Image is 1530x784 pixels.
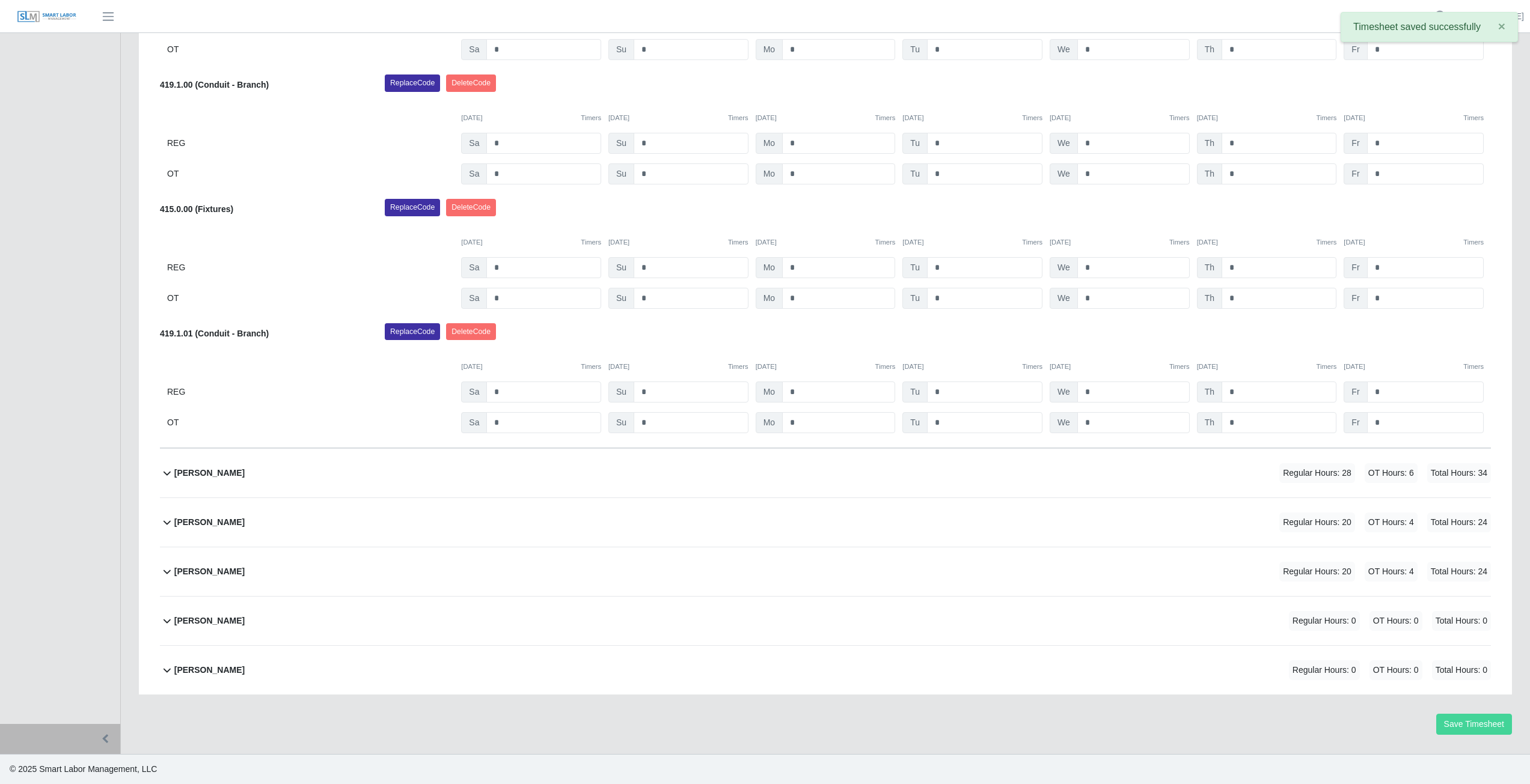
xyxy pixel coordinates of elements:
button: Timers [875,362,896,372]
span: Tu [902,163,928,184]
button: Timers [1022,362,1042,372]
span: We [1050,39,1078,60]
button: [PERSON_NAME] Regular Hours: 20 OT Hours: 4 Total Hours: 24 [160,547,1491,596]
span: Fr [1344,39,1367,60]
span: © 2025 Smart Labor Management, LLC [10,764,157,774]
button: DeleteCode [446,199,496,216]
div: OT [167,163,454,184]
b: [PERSON_NAME] [174,516,245,529]
span: We [1050,381,1078,403]
span: Mo [756,163,783,184]
div: [DATE] [1050,362,1190,372]
div: [DATE] [1197,113,1337,123]
button: Timers [1463,237,1484,248]
button: Timers [875,113,896,123]
span: Fr [1344,133,1367,154]
button: [PERSON_NAME] Regular Hours: 0 OT Hours: 0 Total Hours: 0 [160,646,1491,694]
button: [PERSON_NAME] Regular Hours: 28 OT Hours: 6 Total Hours: 34 [160,449,1491,497]
span: Su [608,257,634,278]
span: Th [1197,381,1222,403]
span: Th [1197,133,1222,154]
span: Fr [1344,257,1367,278]
div: Timesheet saved successfully [1341,12,1518,42]
span: We [1050,257,1078,278]
span: We [1050,412,1078,433]
div: [DATE] [608,237,748,248]
div: REG [167,257,454,278]
button: Timers [728,237,748,248]
span: Fr [1344,288,1367,309]
button: Timers [1169,237,1190,248]
button: Timers [1169,113,1190,123]
span: Total Hours: 24 [1427,562,1491,582]
span: Tu [902,257,928,278]
div: [DATE] [902,237,1042,248]
span: OT Hours: 4 [1365,562,1418,582]
span: Total Hours: 0 [1432,611,1491,631]
span: Regular Hours: 20 [1279,562,1355,582]
button: Timers [581,237,601,248]
span: Fr [1344,381,1367,403]
span: Mo [756,39,783,60]
span: Tu [902,381,928,403]
span: Tu [902,288,928,309]
span: Sa [461,133,487,154]
div: OT [167,288,454,309]
div: [DATE] [461,113,601,123]
button: ReplaceCode [385,74,440,91]
span: Mo [756,133,783,154]
div: [DATE] [902,113,1042,123]
span: OT Hours: 0 [1369,611,1422,631]
span: Su [608,133,634,154]
span: Total Hours: 0 [1432,660,1491,680]
span: Th [1197,163,1222,184]
span: OT Hours: 0 [1369,660,1422,680]
b: [PERSON_NAME] [174,664,245,676]
span: Tu [902,133,928,154]
button: [PERSON_NAME] Regular Hours: 20 OT Hours: 4 Total Hours: 24 [160,498,1491,547]
span: Su [608,39,634,60]
div: [DATE] [1344,237,1484,248]
button: Timers [1463,362,1484,372]
button: Save Timesheet [1436,714,1512,735]
button: DeleteCode [446,323,496,340]
span: Regular Hours: 20 [1279,512,1355,532]
span: Th [1197,412,1222,433]
span: Mo [756,412,783,433]
span: Sa [461,39,487,60]
div: [DATE] [461,237,601,248]
b: [PERSON_NAME] [174,615,245,627]
button: [PERSON_NAME] Regular Hours: 0 OT Hours: 0 Total Hours: 0 [160,597,1491,645]
button: DeleteCode [446,74,496,91]
button: Timers [1022,113,1042,123]
button: Timers [1317,362,1337,372]
button: Timers [875,237,896,248]
span: We [1050,163,1078,184]
button: ReplaceCode [385,199,440,216]
span: Regular Hours: 0 [1289,660,1360,680]
div: [DATE] [1344,362,1484,372]
b: 419.1.00 (Conduit - Branch) [160,80,269,90]
div: REG [167,381,454,403]
span: Su [608,412,634,433]
div: [DATE] [1050,113,1190,123]
div: OT [167,412,454,433]
span: Total Hours: 34 [1427,463,1491,483]
button: Timers [1463,113,1484,123]
div: [DATE] [756,237,896,248]
span: Sa [461,163,487,184]
span: Su [608,163,634,184]
span: Su [608,288,634,309]
span: Th [1197,288,1222,309]
button: Timers [581,113,601,123]
div: [DATE] [608,113,748,123]
div: [DATE] [1197,237,1337,248]
span: Total Hours: 24 [1427,512,1491,532]
div: [DATE] [756,113,896,123]
div: REG [167,133,454,154]
span: Mo [756,288,783,309]
span: We [1050,288,1078,309]
div: [DATE] [902,362,1042,372]
button: Timers [728,113,748,123]
button: Timers [1317,237,1337,248]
